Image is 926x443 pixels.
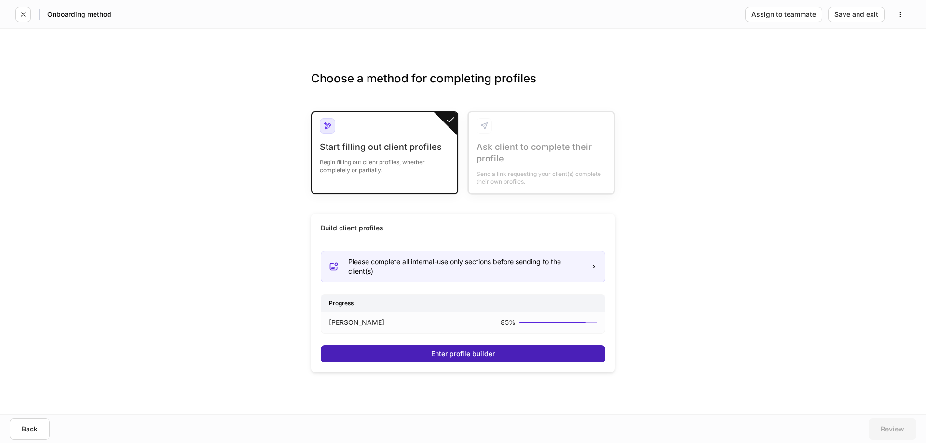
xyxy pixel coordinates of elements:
[321,345,605,362] button: Enter profile builder
[828,7,885,22] button: Save and exit
[311,71,615,102] h3: Choose a method for completing profiles
[751,11,816,18] div: Assign to teammate
[501,318,516,327] p: 85 %
[431,350,495,357] div: Enter profile builder
[47,10,111,19] h5: Onboarding method
[348,257,583,276] div: Please complete all internal-use only sections before sending to the client(s)
[834,11,878,18] div: Save and exit
[329,318,384,327] p: [PERSON_NAME]
[745,7,822,22] button: Assign to teammate
[320,141,449,153] div: Start filling out client profiles
[320,153,449,174] div: Begin filling out client profiles, whether completely or partially.
[321,223,383,233] div: Build client profiles
[10,418,50,440] button: Back
[22,426,38,432] div: Back
[321,295,605,311] div: Progress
